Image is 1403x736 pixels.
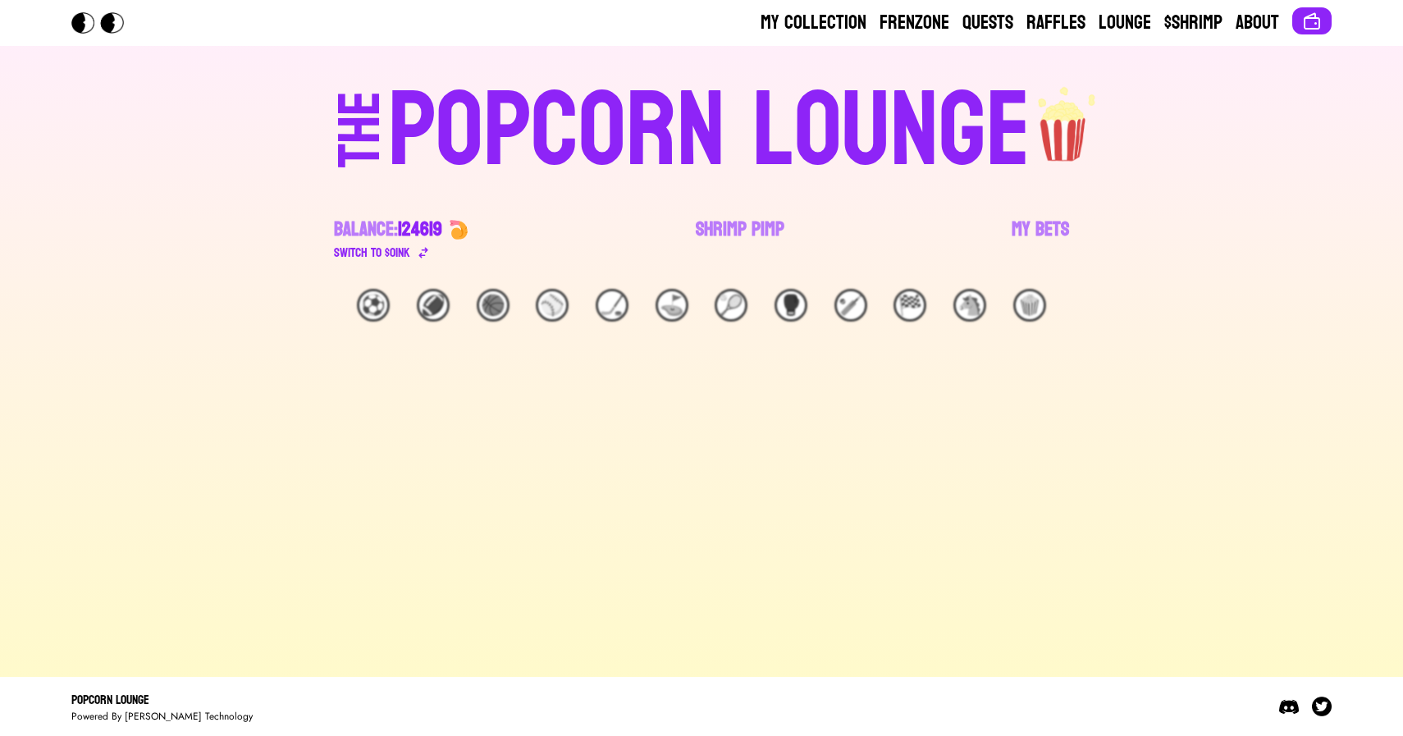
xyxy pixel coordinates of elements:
[1312,697,1332,716] img: Twitter
[334,243,410,263] div: Switch to $ OINK
[596,289,628,322] div: 🏒
[331,91,390,200] div: THE
[775,289,807,322] div: 🥊
[880,10,949,36] a: Frenzone
[536,289,569,322] div: ⚾️
[715,289,747,322] div: 🎾
[761,10,866,36] a: My Collection
[1279,697,1299,716] img: Discord
[1026,10,1085,36] a: Raffles
[334,217,442,243] div: Balance:
[388,79,1031,184] div: POPCORN LOUNGE
[1164,10,1222,36] a: $Shrimp
[71,12,137,34] img: Popcorn
[656,289,688,322] div: ⛳️
[449,220,468,240] img: 🍤
[893,289,926,322] div: 🏁
[1012,217,1069,263] a: My Bets
[1236,10,1279,36] a: About
[196,72,1207,184] a: THEPOPCORN LOUNGEpopcorn
[71,710,253,723] div: Powered By [PERSON_NAME] Technology
[1302,11,1322,31] img: Connect wallet
[71,690,253,710] div: Popcorn Lounge
[417,289,450,322] div: 🏈
[398,212,442,247] span: 124619
[1099,10,1151,36] a: Lounge
[962,10,1013,36] a: Quests
[477,289,510,322] div: 🏀
[1013,289,1046,322] div: 🍿
[357,289,390,322] div: ⚽️
[953,289,986,322] div: 🐴
[834,289,867,322] div: 🏏
[1031,72,1098,164] img: popcorn
[696,217,784,263] a: Shrimp Pimp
